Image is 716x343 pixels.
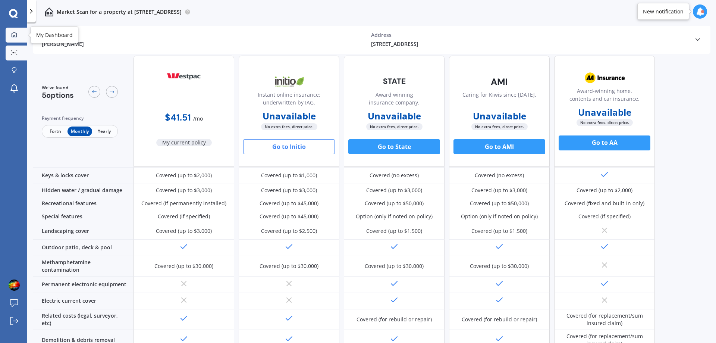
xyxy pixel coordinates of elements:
[560,312,649,327] div: Covered (for replacement/sum insured claim)
[261,227,317,235] div: Covered (up to $2,500)
[156,172,212,179] div: Covered (up to $2,000)
[159,67,208,86] img: Wespac.png
[578,213,631,220] div: Covered (if specified)
[154,262,213,270] div: Covered (up to $30,000)
[43,127,67,136] span: Fortn
[42,90,74,100] span: 5 options
[243,139,335,154] button: Go to Initio
[473,112,526,120] b: Unavailable
[156,139,212,146] span: My current policy
[371,40,688,48] div: [STREET_ADDRESS]
[141,200,226,207] div: Covered (if permanently installed)
[453,139,545,154] button: Go to AMI
[578,109,631,116] b: Unavailable
[33,168,134,184] div: Keys & locks cover
[462,91,536,109] div: Caring for Kiwis since [DATE].
[348,139,440,154] button: Go to State
[245,91,333,109] div: Instant online insurance; underwritten by IAG.
[560,87,649,106] div: Award-winning home, contents and car insurance.
[42,84,74,91] span: We've found
[156,227,212,235] div: Covered (up to $3,000)
[462,316,537,323] div: Covered (for rebuild or repair)
[366,187,422,194] div: Covered (up to $3,000)
[33,309,134,330] div: Related costs (legal, surveyor, etc)
[365,200,424,207] div: Covered (up to $50,000)
[365,262,424,270] div: Covered (up to $30,000)
[577,119,633,126] span: No extra fees, direct price.
[156,187,212,194] div: Covered (up to $3,000)
[366,227,422,235] div: Covered (up to $1,500)
[643,8,684,15] div: New notification
[370,72,419,90] img: State-text-1.webp
[371,32,688,38] div: Address
[42,115,118,122] div: Payment frequency
[263,112,316,120] b: Unavailable
[33,240,134,256] div: Outdoor patio, deck & pool
[475,172,524,179] div: Covered (no excess)
[370,172,419,179] div: Covered (no excess)
[261,172,317,179] div: Covered (up to $1,000)
[461,213,538,220] div: Option (only if noted on policy)
[9,280,20,291] img: ACg8ocIODmicp9wN09Zpv3tdPIcEMrOvhDFBe5qtKPceuUyih8ICXIY1=s96-c
[471,227,527,235] div: Covered (up to $1,500)
[57,8,182,16] p: Market Scan for a property at [STREET_ADDRESS]
[33,223,134,240] div: Landscaping cover
[33,197,134,210] div: Recreational features
[261,187,317,194] div: Covered (up to $3,000)
[580,69,629,87] img: AA.webp
[165,112,191,123] b: $41.51
[264,72,314,91] img: Initio.webp
[158,213,210,220] div: Covered (if specified)
[33,293,134,309] div: Electric current cover
[471,187,527,194] div: Covered (up to $3,000)
[470,200,529,207] div: Covered (up to $50,000)
[42,40,359,48] div: [PERSON_NAME]
[45,7,54,16] img: home-and-contents.b802091223b8502ef2dd.svg
[368,112,421,120] b: Unavailable
[470,262,529,270] div: Covered (up to $30,000)
[475,72,524,91] img: AMI-text-1.webp
[67,127,92,136] span: Monthly
[565,200,644,207] div: Covered (fixed and built-in only)
[559,135,650,150] button: Go to AA
[356,213,433,220] div: Option (only if noted on policy)
[260,213,318,220] div: Covered (up to $45,000)
[261,123,317,130] span: No extra fees, direct price.
[33,184,134,197] div: Hidden water / gradual damage
[42,32,359,38] div: Policy owner
[33,277,134,293] div: Permanent electronic equipment
[366,123,423,130] span: No extra fees, direct price.
[260,200,318,207] div: Covered (up to $45,000)
[33,210,134,223] div: Special features
[260,262,318,270] div: Covered (up to $30,000)
[577,187,632,194] div: Covered (up to $2,000)
[36,31,73,39] div: My Dashboard
[193,115,203,122] span: / mo
[357,316,432,323] div: Covered (for rebuild or repair)
[471,123,528,130] span: No extra fees, direct price.
[92,127,116,136] span: Yearly
[350,91,438,109] div: Award winning insurance company.
[33,256,134,277] div: Methamphetamine contamination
